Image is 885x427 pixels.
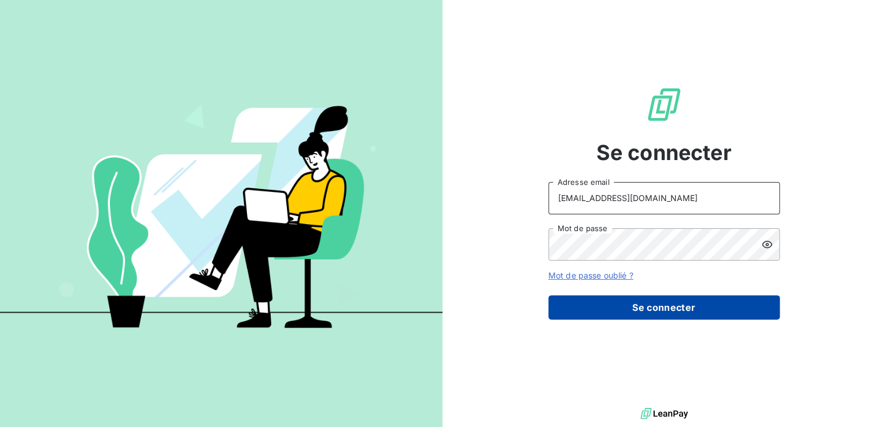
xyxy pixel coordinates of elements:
img: logo [640,405,688,422]
input: placeholder [548,182,780,214]
span: Se connecter [596,137,732,168]
button: Se connecter [548,295,780,320]
img: Logo LeanPay [646,86,683,123]
a: Mot de passe oublié ? [548,270,633,280]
